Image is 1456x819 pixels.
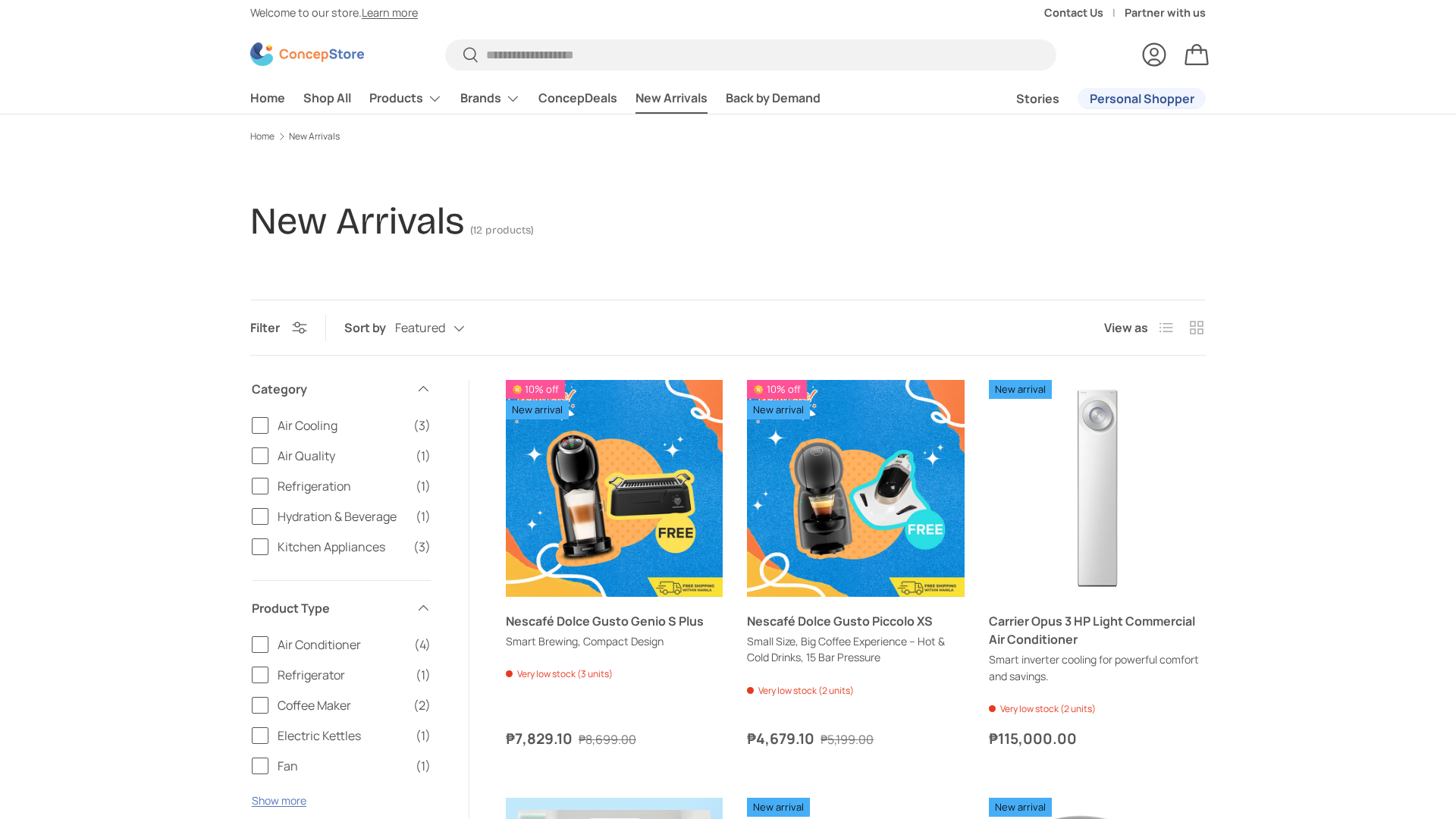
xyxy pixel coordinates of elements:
[989,613,1195,648] a: Carrier Opus 3 HP Light Commercial Air Conditioner
[278,757,406,775] span: Fan
[360,83,451,114] summary: Products
[252,380,406,398] span: Category
[395,321,445,335] span: Featured
[252,599,406,617] span: Product Type
[989,380,1206,597] a: Carrier Opus 3 HP Light Commercial Air Conditioner
[278,666,406,684] span: Refrigerator
[1125,5,1206,21] a: Partner with us
[506,400,569,419] span: New arrival
[278,477,406,495] span: Refrigeration
[413,416,431,435] span: (3)
[989,798,1052,817] span: New arrival
[252,793,306,808] button: Show more
[250,5,418,21] p: Welcome to our store.
[278,635,405,654] span: Air Conditioner
[1104,318,1148,337] span: View as
[413,538,431,556] span: (3)
[413,696,431,714] span: (2)
[278,538,404,556] span: Kitchen Appliances
[460,83,520,114] a: Brands
[635,83,708,113] a: New Arrivals
[747,380,964,597] a: Nescafé Dolce Gusto Piccolo XS
[278,696,404,714] span: Coffee Maker
[1078,88,1206,109] a: Personal Shopper
[747,798,810,817] span: New arrival
[416,666,431,684] span: (1)
[416,447,431,465] span: (1)
[250,130,1206,143] nav: Breadcrumbs
[250,42,364,66] img: ConcepStore
[747,380,806,399] span: 10% off
[362,5,418,20] a: Learn more
[506,380,723,597] a: Nescafé Dolce Gusto Genio S Plus
[989,380,1052,399] span: New arrival
[278,416,404,435] span: Air Cooling
[747,400,810,419] span: New arrival
[289,132,340,141] a: New Arrivals
[250,319,307,336] button: Filter
[747,613,933,629] a: Nescafé Dolce Gusto Piccolo XS
[538,83,617,113] a: ConcepDeals
[451,83,529,114] summary: Brands
[989,380,1206,597] img: https://concepstore.ph/products/carrier-opus-3-hp-light-commercial-air-conditioner
[250,319,280,336] span: Filter
[250,132,275,141] a: Home
[369,83,442,114] a: Products
[344,318,395,337] label: Sort by
[278,447,406,465] span: Air Quality
[303,83,351,113] a: Shop All
[1016,84,1059,114] a: Stories
[416,507,431,526] span: (1)
[1090,93,1194,105] span: Personal Shopper
[416,726,431,745] span: (1)
[278,507,406,526] span: Hydration & Beverage
[726,83,821,113] a: Back by Demand
[416,477,431,495] span: (1)
[470,224,534,237] span: (12 products)
[506,380,565,399] span: 10% off
[1044,5,1125,21] a: Contact Us
[250,83,285,113] a: Home
[252,581,431,635] summary: Product Type
[250,199,464,243] h1: New Arrivals
[250,83,821,114] nav: Primary
[980,83,1206,114] nav: Secondary
[414,635,431,654] span: (4)
[395,315,495,342] button: Featured
[278,726,406,745] span: Electric Kettles
[416,757,431,775] span: (1)
[252,362,431,416] summary: Category
[506,613,704,629] a: Nescafé Dolce Gusto Genio S Plus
